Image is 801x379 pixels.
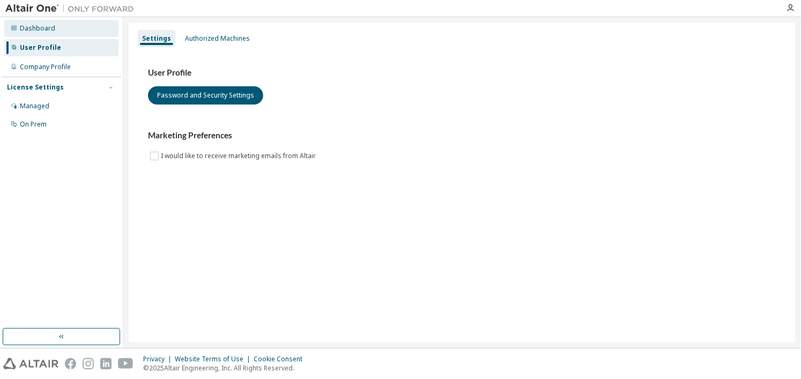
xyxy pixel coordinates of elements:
[65,358,76,369] img: facebook.svg
[148,86,263,105] button: Password and Security Settings
[20,63,71,71] div: Company Profile
[100,358,112,369] img: linkedin.svg
[143,355,175,363] div: Privacy
[20,102,49,110] div: Managed
[142,34,171,43] div: Settings
[161,150,318,162] label: I would like to receive marketing emails from Altair
[143,363,309,373] p: © 2025 Altair Engineering, Inc. All Rights Reserved.
[7,83,64,92] div: License Settings
[20,120,47,129] div: On Prem
[254,355,309,363] div: Cookie Consent
[175,355,254,363] div: Website Terms of Use
[185,34,250,43] div: Authorized Machines
[20,43,61,52] div: User Profile
[3,358,58,369] img: altair_logo.svg
[5,3,139,14] img: Altair One
[20,24,55,33] div: Dashboard
[83,358,94,369] img: instagram.svg
[148,68,776,78] h3: User Profile
[148,130,776,141] h3: Marketing Preferences
[118,358,133,369] img: youtube.svg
